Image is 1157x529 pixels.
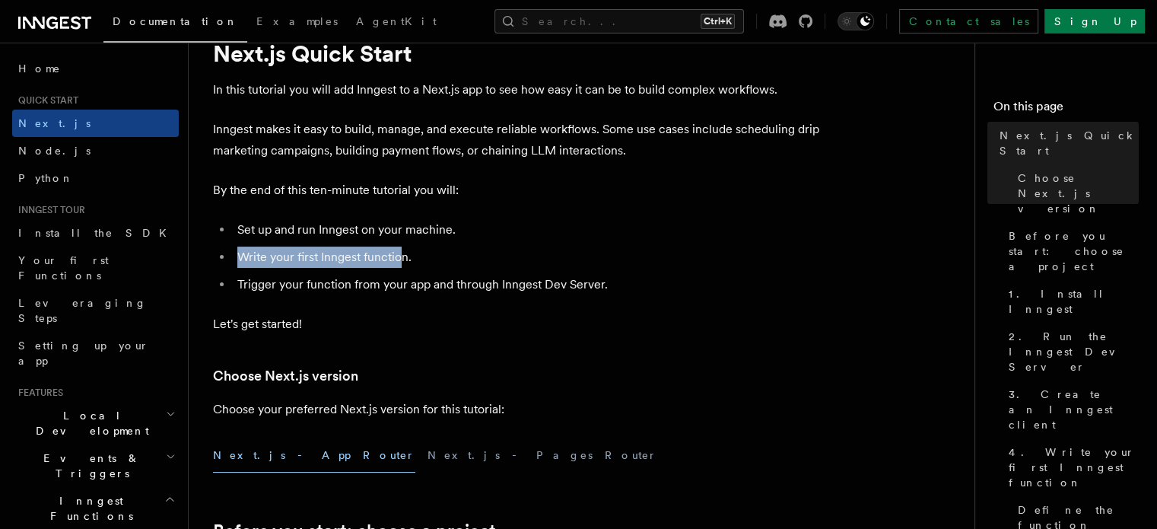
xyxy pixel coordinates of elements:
span: Choose Next.js version [1018,170,1139,216]
button: Local Development [12,402,179,445]
a: 3. Create an Inngest client [1003,381,1139,438]
span: Your first Functions [18,254,109,282]
span: Next.js Quick Start [1000,128,1139,158]
span: Setting up your app [18,339,149,367]
a: Examples [247,5,347,41]
a: Node.js [12,137,179,164]
h1: Next.js Quick Start [213,40,822,67]
span: Install the SDK [18,227,176,239]
span: Node.js [18,145,91,157]
span: Next.js [18,117,91,129]
span: Local Development [12,408,166,438]
span: 1. Install Inngest [1009,286,1139,317]
li: Trigger your function from your app and through Inngest Dev Server. [233,274,822,295]
p: By the end of this ten-minute tutorial you will: [213,180,822,201]
span: 3. Create an Inngest client [1009,387,1139,432]
p: Let's get started! [213,314,822,335]
a: Documentation [103,5,247,43]
a: Python [12,164,179,192]
a: Install the SDK [12,219,179,247]
span: Leveraging Steps [18,297,147,324]
p: Inngest makes it easy to build, manage, and execute reliable workflows. Some use cases include sc... [213,119,822,161]
a: Contact sales [899,9,1038,33]
button: Next.js - App Router [213,438,415,473]
span: AgentKit [356,15,437,27]
a: Your first Functions [12,247,179,289]
span: Examples [256,15,338,27]
span: Quick start [12,94,78,107]
a: Next.js Quick Start [993,122,1139,164]
span: Inngest tour [12,204,85,216]
a: Next.js [12,110,179,137]
a: Before you start: choose a project [1003,222,1139,280]
a: AgentKit [347,5,446,41]
button: Next.js - Pages Router [428,438,657,473]
a: 1. Install Inngest [1003,280,1139,323]
a: Choose Next.js version [1012,164,1139,222]
a: Sign Up [1044,9,1145,33]
span: 4. Write your first Inngest function [1009,445,1139,490]
a: Setting up your app [12,332,179,374]
button: Toggle dark mode [838,12,874,30]
span: Documentation [113,15,238,27]
span: Before you start: choose a project [1009,228,1139,274]
span: Home [18,61,61,76]
a: Choose Next.js version [213,365,358,387]
p: In this tutorial you will add Inngest to a Next.js app to see how easy it can be to build complex... [213,79,822,100]
span: 2. Run the Inngest Dev Server [1009,329,1139,374]
kbd: Ctrl+K [701,14,735,29]
a: Home [12,55,179,82]
span: Inngest Functions [12,493,164,524]
li: Set up and run Inngest on your machine. [233,219,822,241]
a: 4. Write your first Inngest function [1003,438,1139,496]
span: Events & Triggers [12,451,166,481]
a: 2. Run the Inngest Dev Server [1003,323,1139,381]
a: Leveraging Steps [12,289,179,332]
span: Python [18,172,74,184]
button: Search...Ctrl+K [494,9,744,33]
button: Events & Triggers [12,445,179,487]
li: Write your first Inngest function. [233,247,822,268]
span: Features [12,387,63,399]
p: Choose your preferred Next.js version for this tutorial: [213,399,822,420]
h4: On this page [993,97,1139,122]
